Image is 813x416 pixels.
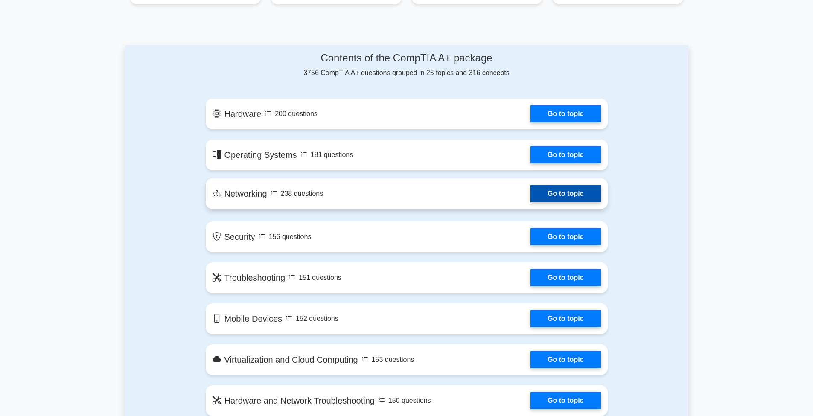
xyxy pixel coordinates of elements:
[206,52,608,64] h4: Contents of the CompTIA A+ package
[530,310,600,327] a: Go to topic
[530,185,600,202] a: Go to topic
[530,269,600,286] a: Go to topic
[206,52,608,78] div: 3756 CompTIA A+ questions grouped in 25 topics and 316 concepts
[530,351,600,368] a: Go to topic
[530,392,600,409] a: Go to topic
[530,146,600,163] a: Go to topic
[530,228,600,245] a: Go to topic
[530,105,600,122] a: Go to topic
